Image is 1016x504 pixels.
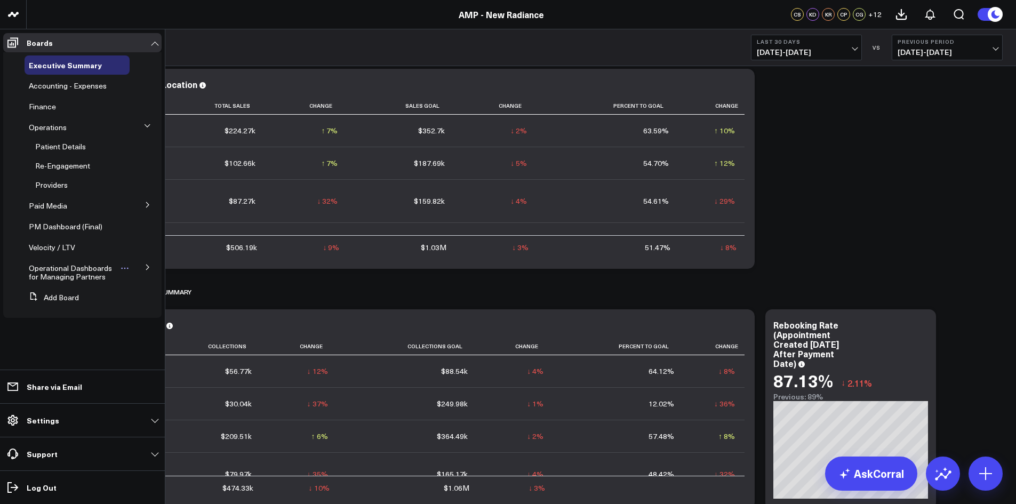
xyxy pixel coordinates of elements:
div: ↓ 8% [718,366,735,377]
div: $87.27k [229,196,255,206]
span: Re-Engagement [35,161,90,171]
span: Finance [29,101,56,111]
div: $1.06M [444,483,469,493]
a: Finance [29,102,56,111]
button: Previous Period[DATE]-[DATE] [892,35,1003,60]
p: Boards [27,38,53,47]
span: PM Dashboard (Final) [29,221,102,231]
a: Paid Media [29,202,67,210]
div: Rebooking Rate (Appointment Created [DATE] After Payment Date) [773,319,839,369]
div: 54.70% [643,158,669,169]
a: Accounting - Expenses [29,82,107,90]
span: Patient Details [35,141,86,151]
a: Providers [35,181,68,189]
div: $249.98k [437,398,468,409]
th: Sales Goal [347,97,454,115]
div: $85.66k [418,234,445,244]
div: ↑ 12% [714,158,735,169]
div: ↓ 2% [510,125,527,136]
div: ↓ 8% [321,234,338,244]
div: $474.33k [222,483,253,493]
div: ↓ 4% [527,469,543,479]
a: Operations [29,123,67,132]
div: $352.7k [418,125,445,136]
div: CS [791,8,804,21]
span: Operations [29,122,67,132]
a: Patient Details [35,142,86,151]
div: $102.66k [225,158,255,169]
th: Change [684,338,745,355]
b: Previous Period [898,38,997,45]
th: Collections [155,338,261,355]
span: + 12 [868,11,882,18]
a: Velocity / LTV [29,243,75,252]
div: $79.97k [225,469,252,479]
div: 71.91% [643,234,669,244]
span: Paid Media [29,201,67,211]
p: Log Out [27,483,57,492]
span: ↓ [841,376,845,390]
span: [DATE] - [DATE] [757,48,856,57]
div: 57.48% [649,431,674,442]
div: $506.19k [226,242,257,253]
span: Accounting - Expenses [29,81,107,91]
div: ↓ 1% [527,398,543,409]
th: Collections Goal [338,338,477,355]
a: Executive Summary [29,61,102,69]
div: $209.51k [221,431,252,442]
div: CP [837,8,850,21]
div: 64.12% [649,366,674,377]
div: ↓ 4% [510,234,527,244]
div: ↑ 7% [321,158,338,169]
div: $88.54k [441,366,468,377]
div: KD [806,8,819,21]
p: Settings [27,416,59,425]
div: 87.13% [773,371,833,390]
div: VS [867,44,886,51]
div: ↑ 7% [321,125,338,136]
th: Change [477,338,553,355]
th: Percent To Goal [537,97,678,115]
p: Share via Email [27,382,82,391]
div: ↓ 5% [510,158,527,169]
div: 48.42% [649,469,674,479]
div: ↓ 32% [714,469,735,479]
div: ↓ 4% [527,366,543,377]
div: ↓ 3% [529,483,545,493]
button: Last 30 Days[DATE]-[DATE] [751,35,862,60]
div: ↓ 36% [714,398,735,409]
div: ↓ 29% [714,196,735,206]
div: KR [822,8,835,21]
div: ↓ 3% [718,234,735,244]
th: Change [265,97,348,115]
div: $187.69k [414,158,445,169]
a: Operational Dashboards for Managing Partners [29,264,121,281]
span: 2.11% [847,377,872,389]
p: Support [27,450,58,458]
a: Re-Engagement [35,162,90,170]
th: Change [454,97,537,115]
div: ↓ 37% [307,398,328,409]
a: AMP - New Radiance [459,9,544,20]
div: ↓ 4% [510,196,527,206]
div: ↑ 10% [714,125,735,136]
th: Percent To Goal [553,338,683,355]
div: $30.04k [225,398,252,409]
span: Executive Summary [29,60,102,70]
span: Velocity / LTV [29,242,75,252]
div: $224.27k [225,125,255,136]
th: Total Sales [155,97,265,115]
a: AskCorral [825,457,917,491]
div: $159.82k [414,196,445,206]
b: Last 30 Days [757,38,856,45]
a: Log Out [3,478,162,497]
div: ↑ 8% [718,431,735,442]
div: ↓ 32% [317,196,338,206]
div: CG [853,8,866,21]
th: Change [261,338,337,355]
div: ↓ 8% [720,242,737,253]
div: 12.02% [649,398,674,409]
div: ↑ 6% [311,431,328,442]
div: ↓ 9% [323,242,339,253]
th: Change [678,97,745,115]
